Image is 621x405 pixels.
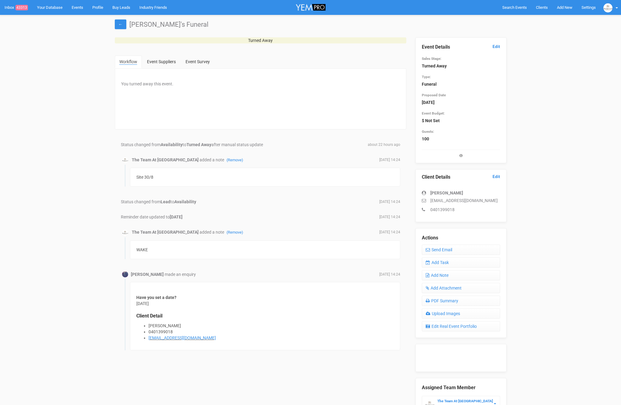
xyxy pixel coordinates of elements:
[132,230,199,235] strong: The Team At [GEOGRAPHIC_DATA]
[422,82,437,87] strong: Funeral
[379,272,400,277] span: [DATE] 14:24
[115,37,406,43] div: Turned Away
[148,323,394,329] li: [PERSON_NAME]
[437,399,493,403] strong: The Team At [GEOGRAPHIC_DATA]
[422,296,500,306] a: PDF Summary
[122,157,128,163] img: BGLogo.jpg
[130,240,400,259] div: WAKE
[422,308,500,319] a: Upload Images
[430,190,463,195] strong: [PERSON_NAME]
[136,295,176,300] strong: Have you set a date?
[227,158,243,162] a: (Remove)
[161,142,183,147] strong: Availability
[174,199,196,204] strong: Availability
[493,174,500,180] a: Edit
[148,335,216,340] a: [EMAIL_ADDRESS][DOMAIN_NAME]
[200,230,243,235] span: added a note
[227,230,243,235] a: (Remove)
[115,21,507,28] h1: [PERSON_NAME]'s Funeral
[422,235,500,242] legend: Actions
[557,5,572,10] span: Add New
[379,199,400,204] span: [DATE] 14:24
[422,75,431,79] small: Type:
[422,174,500,181] legend: Client Details
[115,19,126,29] a: ←
[165,272,196,277] span: made an enquiry
[186,142,211,147] strong: Turned Away
[181,56,214,68] a: Event Survey
[131,272,164,277] strong: [PERSON_NAME]
[422,245,500,255] a: Send Email
[170,215,183,219] b: [DATE]
[142,56,180,68] a: Event Suppliers
[121,215,183,219] span: Reminder date updated to
[422,111,445,115] small: Event Budget:
[422,257,500,268] a: Add Task
[422,44,500,51] legend: Event Details
[368,142,400,147] span: about 22 hours ago
[121,75,400,87] div: You turned away this event.
[422,197,500,204] p: [EMAIL_ADDRESS][DOMAIN_NAME]
[121,142,263,147] span: Status changed from to after manual status update
[379,230,400,235] span: [DATE] 14:24
[422,129,434,134] small: Guests:
[130,282,400,350] div: [DATE]
[132,157,199,162] strong: The Team At [GEOGRAPHIC_DATA]
[161,199,170,204] strong: Lead
[115,56,142,68] a: Workflow
[536,5,548,10] span: Clients
[422,118,440,123] strong: $ Not Set
[422,283,500,293] a: Add Attachment
[200,157,243,162] span: added a note
[136,313,394,320] legend: Client Detail
[422,321,500,331] a: Edit Real Event Portfolio
[422,207,500,213] p: 0401399018
[379,157,400,163] span: [DATE] 14:24
[603,3,612,12] img: BGLogo.jpg
[15,5,28,10] span: 43313
[422,93,446,97] small: Proposed Date
[502,5,527,10] span: Search Events
[422,270,500,280] a: Add Note
[121,199,196,204] span: Status changed from to
[379,215,400,220] span: [DATE] 14:24
[422,384,500,391] legend: Assigned Team Member
[493,44,500,50] a: Edit
[122,271,128,277] img: Profile Image
[130,168,400,187] div: Site 30/8
[422,136,429,141] strong: 100
[148,329,394,335] li: 0401399018
[122,230,128,236] img: BGLogo.jpg
[422,63,447,68] strong: Turned Away
[422,100,435,105] strong: [DATE]
[422,57,441,61] small: Sales Stage:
